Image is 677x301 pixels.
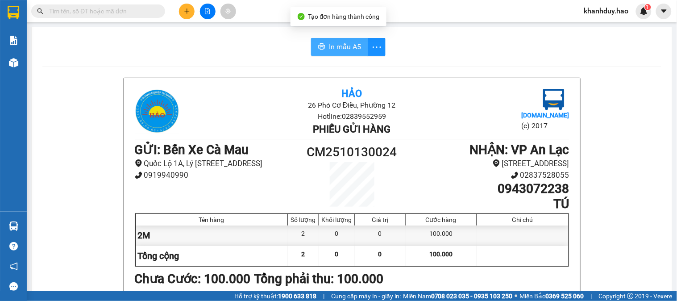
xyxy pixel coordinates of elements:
[515,294,518,298] span: ⚪️
[660,7,668,15] span: caret-down
[408,216,474,223] div: Cước hàng
[135,142,249,157] b: GỬI : Bến Xe Cà Mau
[577,5,636,17] span: khanhduy.hao
[9,282,18,291] span: message
[479,216,566,223] div: Ghi chú
[368,38,386,56] button: more
[403,291,513,301] span: Miền Nam
[207,111,497,122] li: Hotline: 02839552959
[278,293,316,300] strong: 1900 633 818
[135,159,142,167] span: environment
[406,181,569,196] h1: 0943072238
[135,272,251,286] b: Chưa Cước : 100.000
[290,216,316,223] div: Số lượng
[546,293,584,300] strong: 0369 525 060
[406,196,569,212] h1: TÚ
[184,8,190,14] span: plus
[9,242,18,251] span: question-circle
[138,216,286,223] div: Tên hàng
[9,36,18,45] img: solution-icon
[220,4,236,19] button: aim
[368,42,385,53] span: more
[254,272,384,286] b: Tổng phải thu: 100.000
[319,226,355,246] div: 0
[341,88,362,99] b: Hảo
[323,291,324,301] span: |
[329,41,361,52] span: In mẫu A5
[470,142,569,157] b: NHẬN : VP An Lạc
[627,293,634,299] span: copyright
[225,8,231,14] span: aim
[406,226,477,246] div: 100.000
[321,216,352,223] div: Khối lượng
[135,89,179,134] img: logo.jpg
[9,262,18,271] span: notification
[355,226,406,246] div: 0
[135,171,142,179] span: phone
[288,226,319,246] div: 2
[406,169,569,181] li: 02837528055
[234,291,316,301] span: Hỗ trợ kỹ thuật:
[298,142,407,162] h1: CM2510130024
[520,291,584,301] span: Miền Bắc
[9,222,18,231] img: warehouse-icon
[378,251,382,258] span: 0
[357,216,403,223] div: Giá trị
[308,13,380,20] span: Tạo đơn hàng thành công
[521,112,569,119] b: [DOMAIN_NAME]
[136,226,288,246] div: 2M
[49,6,154,16] input: Tìm tên, số ĐT hoặc mã đơn
[302,251,305,258] span: 2
[335,251,339,258] span: 0
[640,7,648,15] img: icon-new-feature
[331,291,401,301] span: Cung cấp máy in - giấy in:
[318,43,325,51] span: printer
[656,4,672,19] button: caret-down
[313,124,390,135] b: Phiếu gửi hàng
[493,159,500,167] span: environment
[135,169,298,181] li: 0919940990
[8,6,19,19] img: logo-vxr
[207,100,497,111] li: 26 Phó Cơ Điều, Phường 12
[135,158,298,170] li: Quốc Lộ 1A, Lý [STREET_ADDRESS]
[204,8,211,14] span: file-add
[406,158,569,170] li: [STREET_ADDRESS]
[543,89,565,110] img: logo.jpg
[37,8,43,14] span: search
[646,4,649,10] span: 1
[311,38,368,56] button: printerIn mẫu A5
[431,293,513,300] strong: 0708 023 035 - 0935 103 250
[645,4,651,10] sup: 1
[9,58,18,67] img: warehouse-icon
[521,120,569,131] li: (c) 2017
[591,291,592,301] span: |
[429,251,453,258] span: 100.000
[138,251,179,261] span: Tổng cộng
[298,13,305,20] span: check-circle
[200,4,216,19] button: file-add
[511,171,519,179] span: phone
[179,4,195,19] button: plus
